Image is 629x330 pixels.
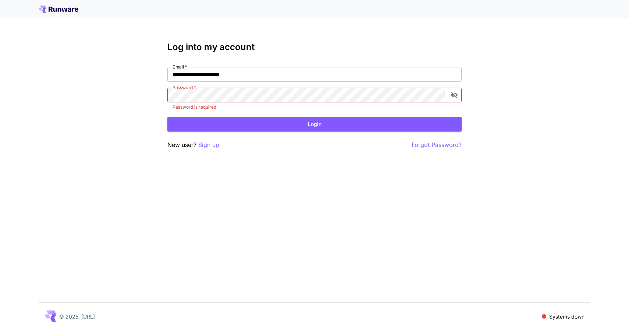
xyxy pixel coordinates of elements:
[167,117,462,132] button: Login
[167,42,462,52] h3: Log into my account
[412,140,462,150] button: Forgot Password?
[448,88,461,102] button: toggle password visibility
[173,64,187,70] label: Email
[549,313,584,320] p: Systems down
[198,140,219,150] button: Sign up
[173,103,456,111] p: Password is required
[167,140,219,150] p: New user?
[173,84,196,91] label: Password
[59,313,95,320] p: © 2025, [URL]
